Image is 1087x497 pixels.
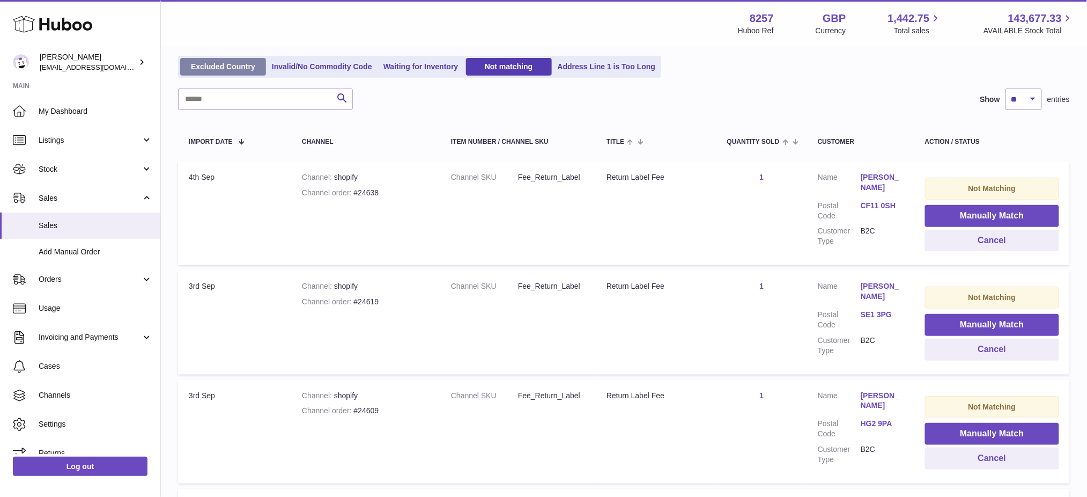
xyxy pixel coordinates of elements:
[39,247,152,257] span: Add Manual Order
[861,419,904,429] a: HG2 9PA
[40,63,158,71] span: [EMAIL_ADDRESS][DOMAIN_NAME]
[925,423,1059,445] button: Manually Match
[39,135,141,145] span: Listings
[738,26,774,36] div: Huboo Ref
[894,26,942,36] span: Total sales
[39,303,152,313] span: Usage
[968,403,1016,411] strong: Not Matching
[518,391,585,401] dd: Fee_Return_Label
[451,391,518,401] dt: Channel SKU
[818,391,861,414] dt: Name
[39,448,152,458] span: Returns
[925,448,1059,470] button: Cancel
[39,274,141,284] span: Orders
[39,390,152,400] span: Channels
[178,380,291,484] td: 3rd Sep
[13,457,147,476] a: Log out
[888,11,942,36] a: 1,442.75 Total sales
[39,361,152,371] span: Cases
[39,221,152,231] span: Sales
[984,26,1074,36] span: AVAILABLE Stock Total
[984,11,1074,36] a: 143,677.33 AVAILABLE Stock Total
[861,391,904,411] a: [PERSON_NAME]
[39,106,152,116] span: My Dashboard
[302,391,334,400] strong: Channel
[39,164,141,174] span: Stock
[39,419,152,429] span: Settings
[750,11,774,26] strong: 8257
[39,332,141,342] span: Invoicing and Payments
[13,54,29,70] img: internalAdmin-8257@internal.huboo.com
[888,11,930,26] span: 1,442.75
[818,444,861,465] dt: Customer Type
[39,193,141,203] span: Sales
[302,391,430,401] div: shopify
[40,52,136,72] div: [PERSON_NAME]
[1008,11,1062,26] span: 143,677.33
[816,26,846,36] div: Currency
[818,419,861,439] dt: Postal Code
[302,406,430,416] div: #24609
[861,444,904,465] dd: B2C
[302,406,354,415] strong: Channel order
[823,11,846,26] strong: GBP
[607,391,706,401] div: Return Label Fee
[760,391,764,400] a: 1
